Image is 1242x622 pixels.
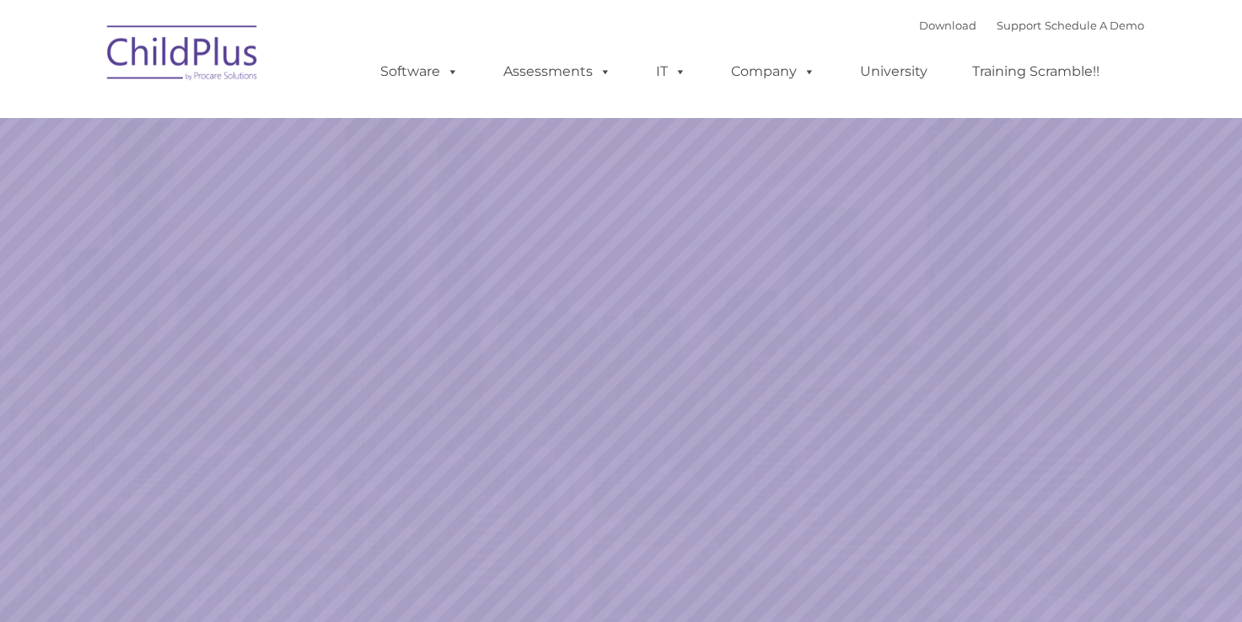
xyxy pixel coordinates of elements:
a: Training Scramble!! [955,55,1116,88]
img: ChildPlus by Procare Solutions [99,13,267,98]
a: Learn More [844,370,1051,425]
a: Download [919,19,976,32]
a: University [843,55,944,88]
a: Software [363,55,476,88]
a: Support [997,19,1041,32]
font: | [919,19,1144,32]
a: IT [639,55,703,88]
a: Company [714,55,832,88]
a: Assessments [487,55,628,88]
a: Schedule A Demo [1045,19,1144,32]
